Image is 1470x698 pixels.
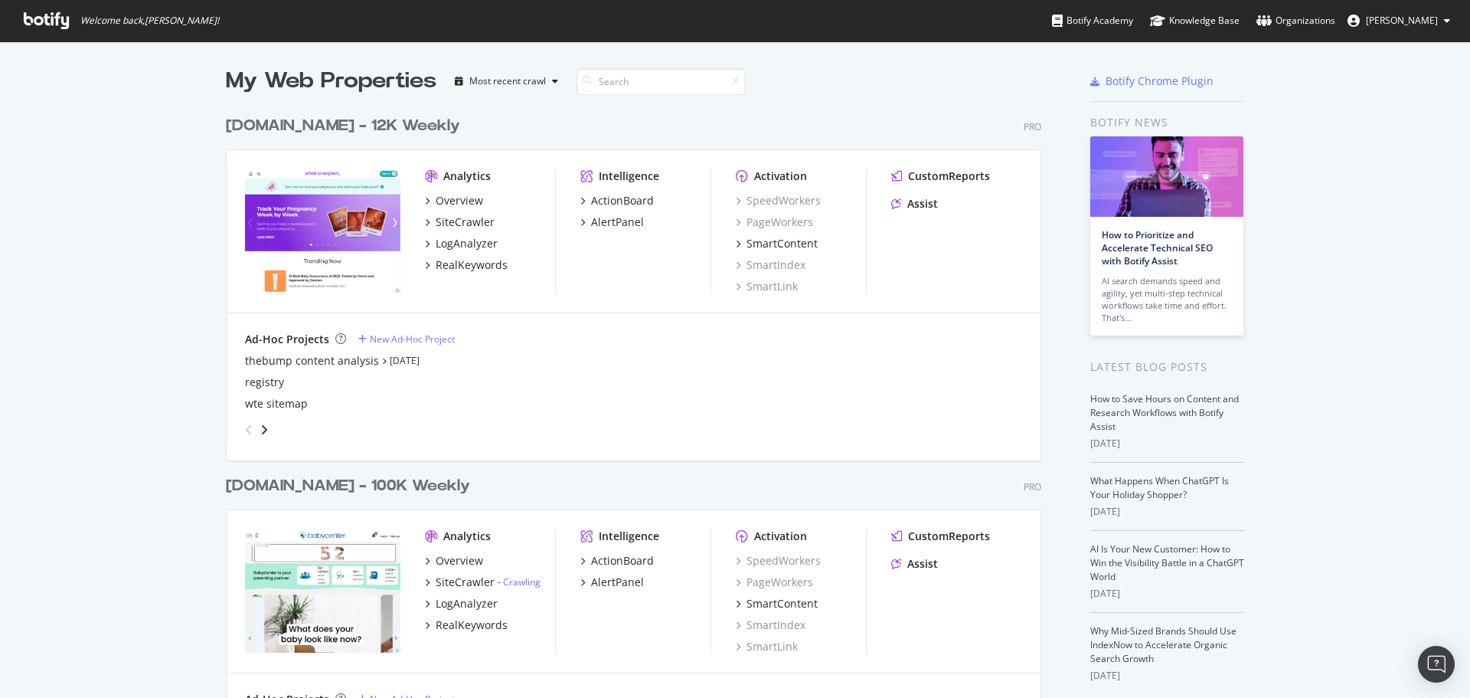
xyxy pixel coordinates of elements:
[436,553,483,569] div: Overview
[226,475,470,497] div: [DOMAIN_NAME] - 100K Weekly
[436,257,508,273] div: RealKeywords
[907,556,938,572] div: Assist
[245,529,400,653] img: babycenter.com
[503,575,541,588] a: Crawling
[599,169,659,184] div: Intelligence
[591,575,644,590] div: AlertPanel
[591,553,654,569] div: ActionBoard
[245,332,329,347] div: Ad-Hoc Projects
[436,618,508,633] div: RealKeywords
[891,556,938,572] a: Assist
[1418,646,1455,683] div: Open Intercom Messenger
[1090,392,1239,433] a: How to Save Hours on Content and Research Workflows with Botify Assist
[1150,13,1240,28] div: Knowledge Base
[1090,114,1244,131] div: Botify news
[259,422,269,437] div: angle-right
[908,529,990,544] div: CustomReports
[736,596,818,611] a: SmartContent
[1256,13,1335,28] div: Organizations
[907,196,938,211] div: Assist
[736,279,798,294] a: SmartLink
[1106,74,1214,89] div: Botify Chrome Plugin
[891,529,990,544] a: CustomReports
[1102,228,1213,267] a: How to Prioritize and Accelerate Technical SEO with Botify Assist
[754,529,807,544] div: Activation
[436,596,498,611] div: LogAnalyzer
[599,529,659,544] div: Intelligence
[425,553,483,569] a: Overview
[239,418,259,442] div: angle-left
[736,639,798,654] a: SmartLink
[1102,275,1232,324] div: AI search demands speed and agility, yet multi-step technical workflows take time and effort. Tha...
[390,354,420,367] a: [DATE]
[1052,13,1133,28] div: Botify Academy
[80,15,219,27] span: Welcome back, [PERSON_NAME] !
[1090,74,1214,89] a: Botify Chrome Plugin
[754,169,807,184] div: Activation
[1090,474,1229,501] a: What Happens When ChatGPT Is Your Holiday Shopper?
[1090,624,1236,665] a: Why Mid-Sized Brands Should Use IndexNow to Accelerate Organic Search Growth
[1090,587,1244,601] div: [DATE]
[226,66,436,97] div: My Web Properties
[425,575,541,590] a: SiteCrawler- Crawling
[425,236,498,251] a: LogAnalyzer
[1090,136,1243,217] img: How to Prioritize and Accelerate Technical SEO with Botify Assist
[425,193,483,208] a: Overview
[891,196,938,211] a: Assist
[425,596,498,611] a: LogAnalyzer
[591,193,654,208] div: ActionBoard
[226,115,466,137] a: [DOMAIN_NAME] - 12K Weekly
[245,169,400,293] img: whattoexpect.com
[736,257,805,273] a: SmartIndex
[580,193,654,208] a: ActionBoard
[226,475,476,497] a: [DOMAIN_NAME] - 100K Weekly
[736,575,813,590] div: PageWorkers
[449,69,564,93] button: Most recent crawl
[498,575,541,588] div: -
[245,396,308,411] a: wte sitemap
[425,215,495,230] a: SiteCrawler
[1335,8,1462,33] button: [PERSON_NAME]
[736,236,818,251] a: SmartContent
[370,333,455,346] div: New Ad-Hoc Project
[1090,359,1244,375] div: Latest Blog Posts
[580,575,644,590] a: AlertPanel
[436,215,495,230] div: SiteCrawler
[425,257,508,273] a: RealKeywords
[736,553,821,569] a: SpeedWorkers
[1024,480,1041,493] div: Pro
[245,353,379,369] a: thebump content analysis
[580,553,654,569] a: ActionBoard
[1366,14,1438,27] span: Bill Elward
[226,115,460,137] div: [DOMAIN_NAME] - 12K Weekly
[736,618,805,633] div: SmartIndex
[443,529,491,544] div: Analytics
[736,215,813,230] a: PageWorkers
[1090,542,1244,583] a: AI Is Your New Customer: How to Win the Visibility Battle in a ChatGPT World
[1024,120,1041,133] div: Pro
[580,215,644,230] a: AlertPanel
[245,375,284,390] a: registry
[436,575,495,590] div: SiteCrawler
[891,169,990,184] a: CustomReports
[436,193,483,208] div: Overview
[469,77,546,86] div: Most recent crawl
[908,169,990,184] div: CustomReports
[746,596,818,611] div: SmartContent
[425,618,508,633] a: RealKeywords
[577,68,745,95] input: Search
[358,333,455,346] a: New Ad-Hoc Project
[736,193,821,208] a: SpeedWorkers
[443,169,491,184] div: Analytics
[1090,437,1244,451] div: [DATE]
[436,236,498,251] div: LogAnalyzer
